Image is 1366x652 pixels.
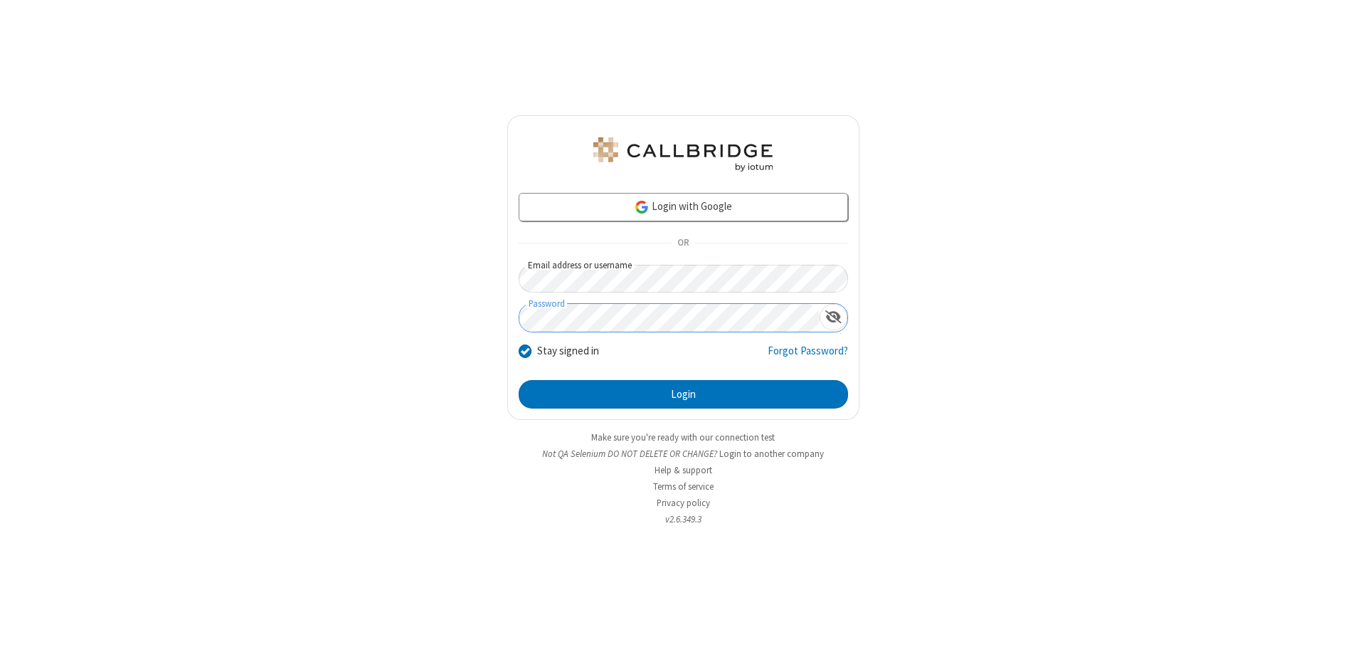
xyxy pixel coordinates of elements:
div: Show password [820,304,847,330]
img: google-icon.png [634,199,650,215]
input: Email address or username [519,265,848,293]
label: Stay signed in [537,343,599,359]
a: Make sure you're ready with our connection test [591,431,775,443]
button: Login to another company [719,447,824,461]
button: Login [519,380,848,409]
a: Forgot Password? [768,343,848,370]
li: Not QA Selenium DO NOT DELETE OR CHANGE? [507,447,859,461]
a: Help & support [655,464,712,476]
a: Terms of service [653,480,714,493]
iframe: Chat [1330,615,1355,642]
li: v2.6.349.3 [507,512,859,526]
input: Password [519,304,820,332]
img: QA Selenium DO NOT DELETE OR CHANGE [591,137,775,172]
a: Login with Google [519,193,848,221]
span: OR [672,233,694,253]
a: Privacy policy [657,497,710,509]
